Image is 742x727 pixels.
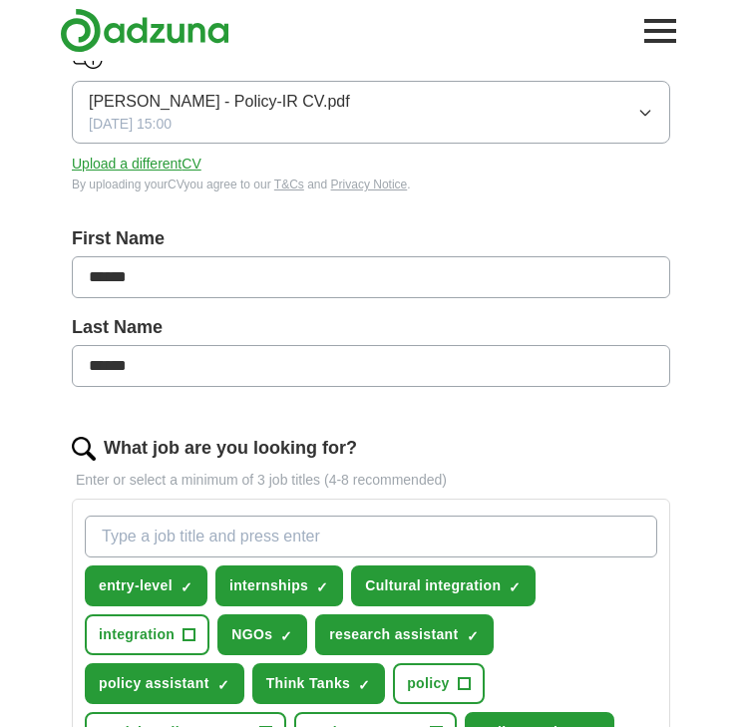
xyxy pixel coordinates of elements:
button: internships✓ [215,565,343,606]
label: Last Name [72,314,670,341]
span: [DATE] 15:00 [89,114,172,135]
a: Privacy Notice [331,178,408,191]
span: policy assistant [99,673,209,694]
button: Upload a differentCV [72,154,201,175]
label: First Name [72,225,670,252]
span: NGOs [231,624,272,645]
span: Think Tanks [266,673,351,694]
button: integration [85,614,209,655]
button: Toggle main navigation menu [638,9,682,53]
span: research assistant [329,624,458,645]
button: policy [393,663,485,704]
span: ✓ [181,579,192,595]
input: Type a job title and press enter [85,516,657,557]
label: What job are you looking for? [104,435,357,462]
button: policy assistant✓ [85,663,244,704]
span: ✓ [467,628,479,644]
span: Cultural integration [365,575,501,596]
button: entry-level✓ [85,565,207,606]
span: [PERSON_NAME] - Policy-IR CV.pdf [89,90,350,114]
span: ✓ [358,677,370,693]
img: search.png [72,437,96,461]
span: internships [229,575,308,596]
span: ✓ [509,579,521,595]
span: policy [407,673,450,694]
a: T&Cs [274,178,304,191]
p: Enter or select a minimum of 3 job titles (4-8 recommended) [72,470,670,491]
span: ✓ [217,677,229,693]
span: entry-level [99,575,173,596]
span: integration [99,624,175,645]
span: ✓ [280,628,292,644]
button: [PERSON_NAME] - Policy-IR CV.pdf[DATE] 15:00 [72,81,670,144]
button: NGOs✓ [217,614,307,655]
button: Cultural integration✓ [351,565,536,606]
button: research assistant✓ [315,614,493,655]
img: Adzuna logo [60,8,229,53]
span: ✓ [316,579,328,595]
div: By uploading your CV you agree to our and . [72,176,670,193]
button: Think Tanks✓ [252,663,386,704]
